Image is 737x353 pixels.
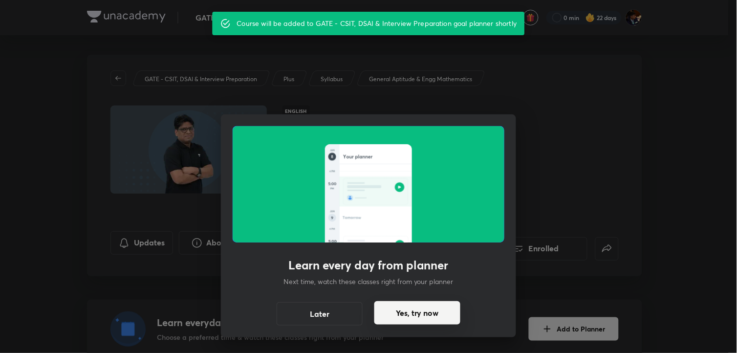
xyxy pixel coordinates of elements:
button: Yes, try now [374,301,460,325]
g: JUN [330,211,334,213]
button: Later [277,302,363,326]
g: 8 [331,155,333,158]
g: 5:00 [328,182,336,185]
h3: Learn every day from planner [289,258,449,272]
g: 4 PM [329,228,335,230]
g: 9 [331,217,333,220]
g: Tomorrow [343,216,361,219]
p: Next time, watch these classes right from your planner [283,276,454,287]
g: 4 PM [329,171,335,173]
g: PM [331,188,334,190]
g: Your planner [344,155,373,159]
div: Course will be added to GATE - CSIT, DSAI & Interview Preparation goal planner shortly [237,15,517,32]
